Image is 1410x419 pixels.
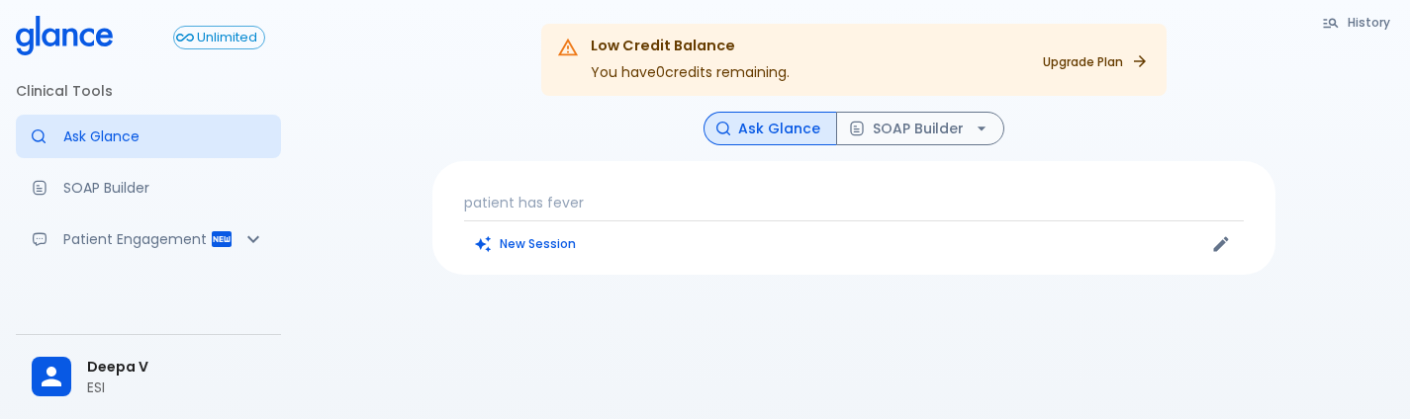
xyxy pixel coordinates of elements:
p: ESI [87,377,265,397]
p: Patient Engagement [63,229,210,249]
button: SOAP Builder [836,112,1004,146]
a: Upgrade Plan [1031,47,1159,76]
div: Deepa VESI [16,343,281,411]
p: SOAP Builder [63,178,265,198]
p: patient has fever [464,193,1244,212]
button: Ask Glance [704,112,837,146]
a: Advanced note-taking [16,269,281,312]
div: You have 0 credits remaining. [591,30,790,90]
button: History [1312,8,1402,37]
span: Deepa V [87,357,265,377]
div: Low Credit Balance [591,36,790,57]
a: Moramiz: Find ICD10AM codes instantly [16,115,281,158]
li: Clinical Tools [16,67,281,115]
a: Docugen: Compose a clinical documentation in seconds [16,166,281,209]
a: Click to view or change your subscription [173,26,281,49]
button: Clears all inputs and results. [464,229,588,258]
p: Ask Glance [63,126,265,146]
button: Edit [1206,229,1236,259]
button: Unlimited [173,26,265,49]
span: Unlimited [190,31,264,45]
div: Patient Reports & Referrals [16,217,281,261]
